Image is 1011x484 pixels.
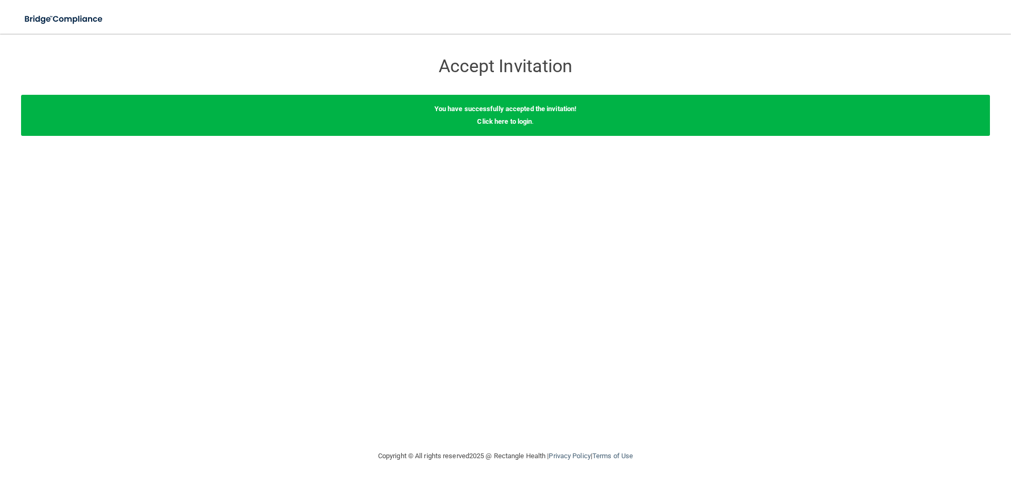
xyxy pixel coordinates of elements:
[21,95,990,136] div: .
[434,105,577,113] b: You have successfully accepted the invitation!
[16,8,113,30] img: bridge_compliance_login_screen.278c3ca4.svg
[313,439,698,473] div: Copyright © All rights reserved 2025 @ Rectangle Health | |
[477,117,532,125] a: Click here to login
[313,56,698,76] h3: Accept Invitation
[549,452,590,460] a: Privacy Policy
[592,452,633,460] a: Terms of Use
